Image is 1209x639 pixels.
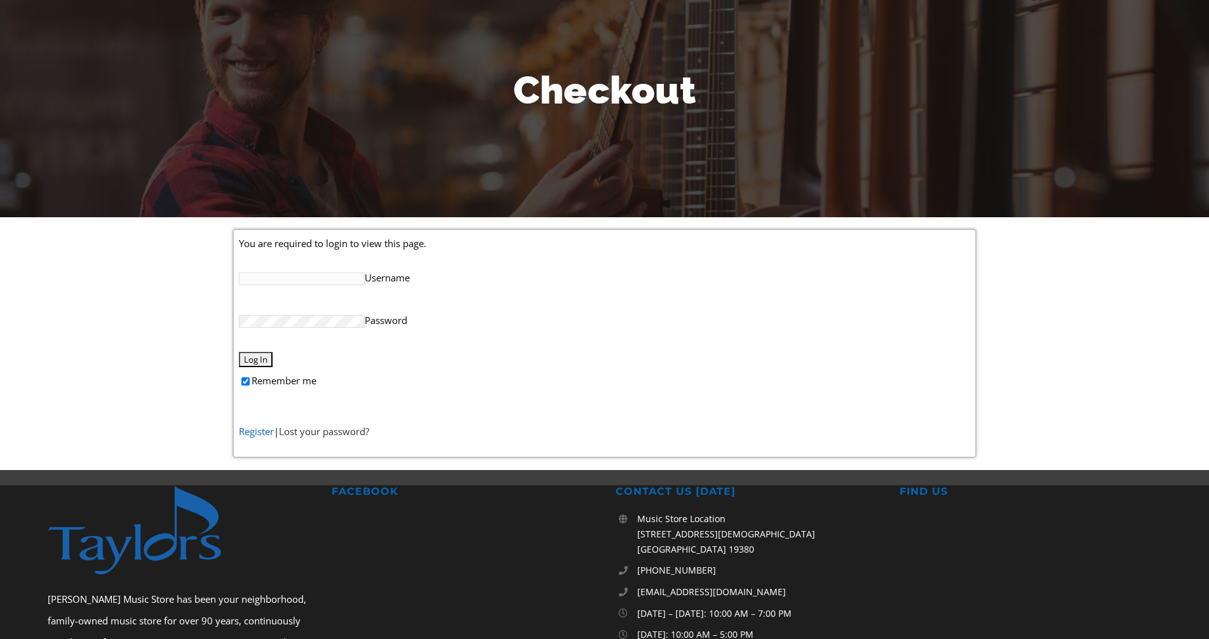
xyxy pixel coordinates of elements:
[239,425,274,438] a: Register
[239,272,365,285] input: Username
[637,606,878,621] p: [DATE] – [DATE]: 10:00 AM – 7:00 PM
[241,377,250,386] input: Remember me
[239,235,970,252] p: You are required to login to view this page.
[239,315,365,328] input: Password
[239,352,273,367] input: Log In
[239,367,970,393] label: Remember me
[239,307,970,333] label: Password
[637,511,878,556] p: Music Store Location [STREET_ADDRESS][DEMOGRAPHIC_DATA] [GEOGRAPHIC_DATA] 19380
[637,584,878,600] a: [EMAIL_ADDRESS][DOMAIN_NAME]
[900,485,1161,499] h2: FIND US
[637,586,786,598] span: [EMAIL_ADDRESS][DOMAIN_NAME]
[616,485,877,499] h2: CONTACT US [DATE]
[332,485,593,499] h2: FACEBOOK
[233,64,976,117] h1: Checkout
[637,563,878,578] a: [PHONE_NUMBER]
[239,264,970,290] label: Username
[48,485,248,575] img: footer-logo
[239,423,970,440] p: |
[279,425,369,438] a: Lost your password?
